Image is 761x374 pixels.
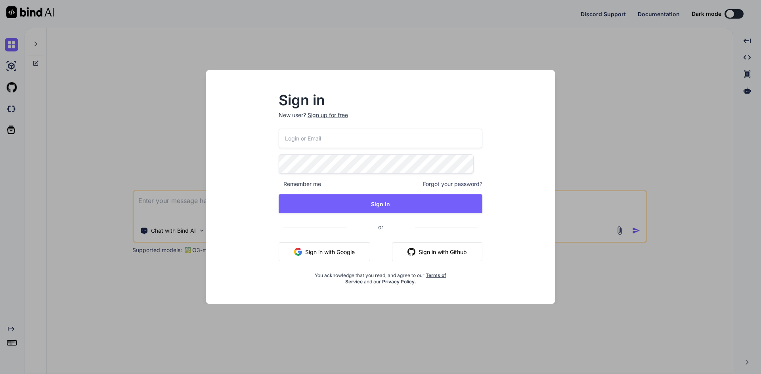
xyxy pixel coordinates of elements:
[279,194,482,213] button: Sign In
[279,180,321,188] span: Remember me
[313,268,449,285] div: You acknowledge that you read, and agree to our and our
[392,242,482,261] button: Sign in with Github
[382,279,416,285] a: Privacy Policy.
[279,129,482,148] input: Login or Email
[346,217,415,237] span: or
[279,111,482,129] p: New user?
[345,272,447,285] a: Terms of Service
[423,180,482,188] span: Forgot your password?
[279,242,370,261] button: Sign in with Google
[294,248,302,256] img: google
[308,111,348,119] div: Sign up for free
[407,248,415,256] img: github
[279,94,482,106] h2: Sign in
